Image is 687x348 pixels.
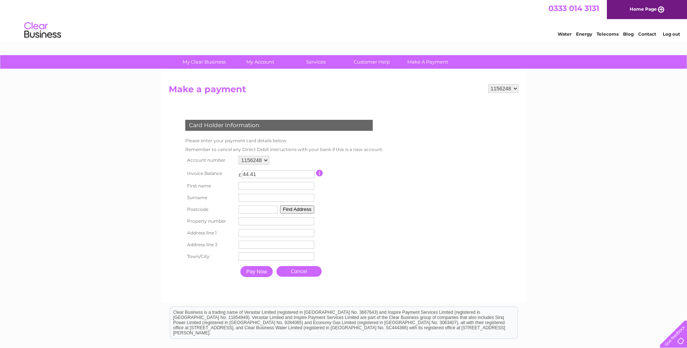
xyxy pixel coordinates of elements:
a: Blog [623,31,634,37]
a: Water [558,31,572,37]
th: First name [183,180,237,192]
a: Log out [663,31,680,37]
a: Customer Help [341,55,402,69]
input: Information [316,170,323,176]
td: Please enter your payment card details below. [183,136,385,145]
input: Pay Now [240,266,273,277]
th: Invoice Balance [183,166,237,180]
th: Town/City [183,251,237,262]
th: Address line 2 [183,239,237,251]
button: Find Address [280,205,315,214]
a: My Clear Business [174,55,235,69]
a: My Account [230,55,290,69]
th: Postcode [183,204,237,215]
a: Cancel [276,266,322,277]
a: Contact [638,31,656,37]
div: Card Holder Information [185,120,373,131]
div: Clear Business is a trading name of Verastar Limited (registered in [GEOGRAPHIC_DATA] No. 3667643... [170,4,518,36]
a: Services [286,55,346,69]
th: Surname [183,192,237,204]
a: Energy [576,31,592,37]
h2: Make a payment [169,84,519,98]
th: Account number [183,154,237,166]
a: Make A Payment [397,55,458,69]
td: £ [239,168,241,177]
th: Property number [183,215,237,227]
a: Telecoms [597,31,619,37]
a: 0333 014 3131 [548,4,599,13]
img: logo.png [24,19,61,42]
th: Address line 1 [183,227,237,239]
td: Remember to cancel any Direct Debit instructions with your bank if this is a new account. [183,145,385,154]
